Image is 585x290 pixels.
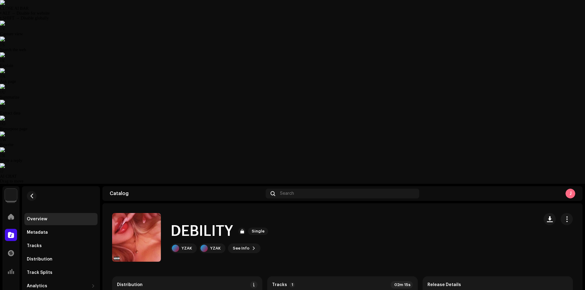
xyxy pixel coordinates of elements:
span: Single [248,228,268,235]
re-m-nav-item: Distribution [24,253,97,265]
div: Track Splits [27,270,52,275]
h1: DEBILITY [171,222,233,241]
div: Tracks [27,243,42,248]
div: Distribution [27,257,52,262]
strong: Release Details [427,282,461,287]
div: YZAK [210,246,221,251]
re-m-nav-item: Overview [24,213,97,225]
div: 02m 15s [391,281,413,288]
strong: Tracks [272,282,287,287]
div: Metadata [27,230,48,235]
div: Analytics [27,284,47,288]
div: Distribution [117,282,143,287]
img: 297a105e-aa6c-4183-9ff4-27133c00f2e2 [5,189,17,201]
span: Search [280,191,294,196]
p-badge: 1 [289,282,295,288]
div: Catalog [110,191,263,196]
div: J [565,189,575,198]
re-m-nav-item: Track Splits [24,267,97,279]
re-m-nav-item: Metadata [24,226,97,239]
div: YZAK [182,246,192,251]
re-m-nav-item: Tracks [24,240,97,252]
span: See Info [233,242,250,254]
div: Overview [27,217,47,222]
button: See Info [228,243,261,253]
